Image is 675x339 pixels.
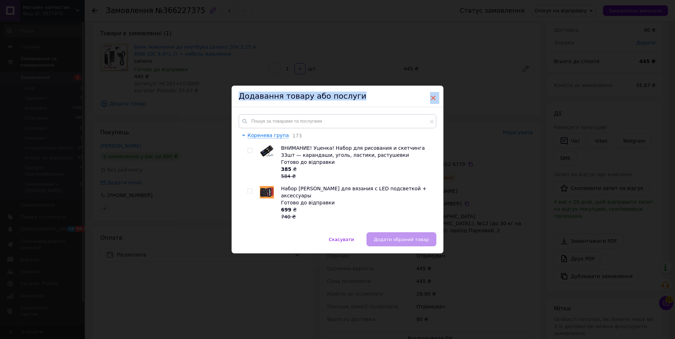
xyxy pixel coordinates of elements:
[289,133,302,138] span: 173
[281,166,432,180] div: ₴
[232,86,443,107] div: Додавання товару або послуги
[281,145,425,158] span: ВНИМАНИЕ! Уценка! Набор для рисования и скетчинга 33шт — карандаши, уголь, ластики, растушевки
[281,166,291,172] b: 385
[281,159,432,166] div: Готово до відправки
[247,132,289,138] span: Коренева група
[430,92,436,104] span: ×
[281,186,426,198] span: Набор [PERSON_NAME] для вязания с LED подсветкой + аксессуары
[281,214,296,220] span: 740 ₴
[281,206,432,220] div: ₴
[329,237,354,242] span: Скасувати
[281,199,432,206] div: Готово до відправки
[281,207,291,212] b: 699
[260,145,274,159] img: ВНИМАНИЕ! Уценка! Набор для рисования и скетчинга 33шт — карандаши, уголь, ластики, растушевки
[239,114,436,128] input: Пошук за товарами та послугами
[321,232,361,246] button: Скасувати
[281,173,296,179] span: 584 ₴
[260,186,274,198] img: Набор крючков для вязания с LED подсветкой + аксессуары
